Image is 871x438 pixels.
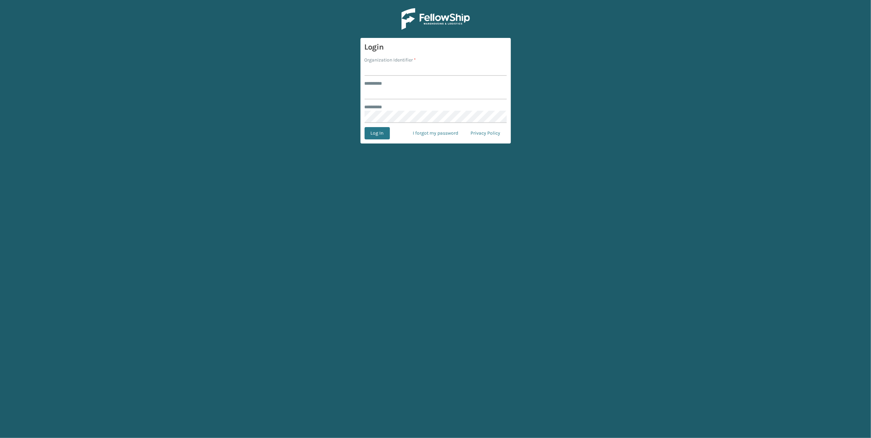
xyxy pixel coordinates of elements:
a: I forgot my password [407,127,465,139]
img: Logo [402,8,470,30]
button: Log In [365,127,390,139]
label: Organization Identifier [365,56,416,64]
a: Privacy Policy [465,127,507,139]
h3: Login [365,42,507,52]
